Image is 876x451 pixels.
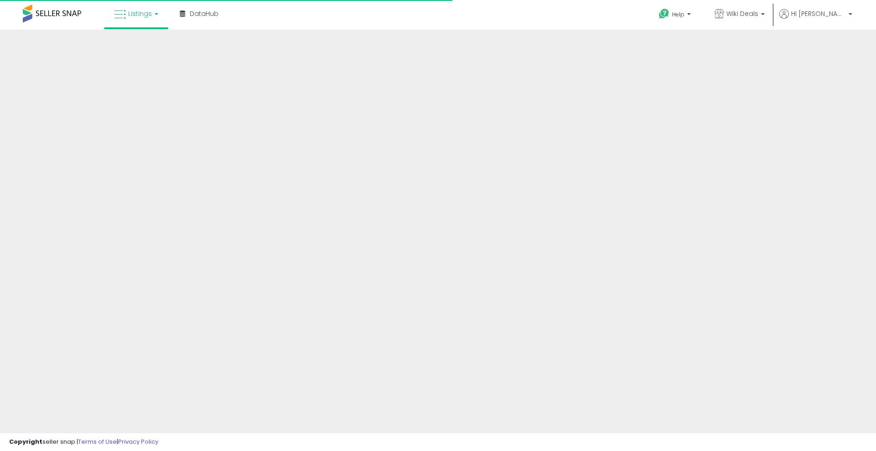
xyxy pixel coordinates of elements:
[779,9,852,30] a: Hi [PERSON_NAME]
[726,9,758,18] span: Wiki Deals
[190,9,219,18] span: DataHub
[652,1,700,30] a: Help
[791,9,846,18] span: Hi [PERSON_NAME]
[128,9,152,18] span: Listings
[672,10,684,18] span: Help
[658,8,670,20] i: Get Help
